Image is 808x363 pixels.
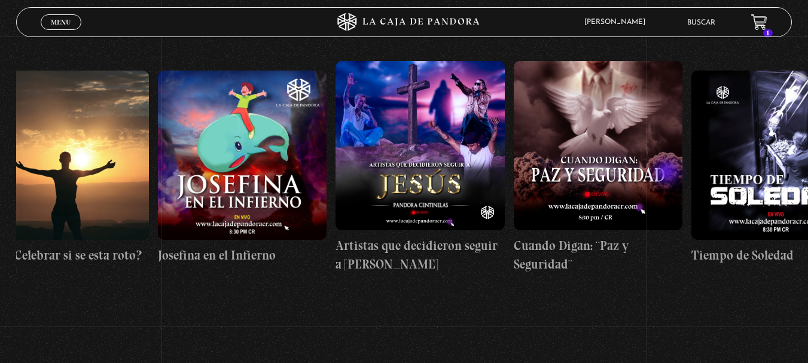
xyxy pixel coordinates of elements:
[158,3,327,333] a: Josefina en el Infierno
[751,14,767,30] a: 1
[336,236,505,274] h4: Artistas que decidieron seguir a [PERSON_NAME]
[158,246,327,265] h4: Josefina en el Infierno
[578,19,657,26] span: [PERSON_NAME]
[336,3,505,333] a: Artistas que decidieron seguir a [PERSON_NAME]
[514,3,683,333] a: Cuando Digan: ¨Paz y Seguridad¨
[763,29,773,36] span: 1
[51,19,71,26] span: Menu
[47,29,75,37] span: Cerrar
[687,19,715,26] a: Buscar
[514,236,683,274] h4: Cuando Digan: ¨Paz y Seguridad¨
